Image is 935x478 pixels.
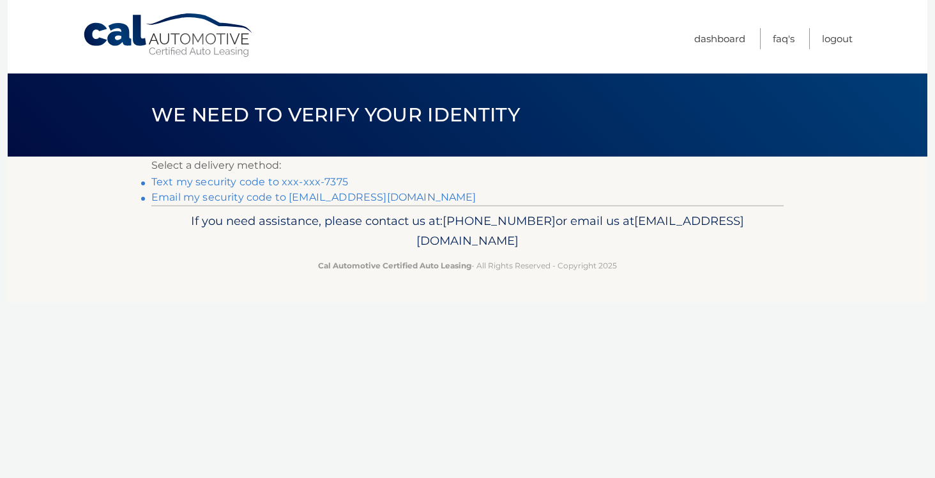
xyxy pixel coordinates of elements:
p: If you need assistance, please contact us at: or email us at [160,211,775,252]
a: Dashboard [694,28,745,49]
span: We need to verify your identity [151,103,520,127]
a: Cal Automotive [82,13,255,58]
a: FAQ's [773,28,794,49]
strong: Cal Automotive Certified Auto Leasing [318,261,471,270]
span: [PHONE_NUMBER] [443,213,556,228]
a: Logout [822,28,853,49]
p: Select a delivery method: [151,157,784,174]
p: - All Rights Reserved - Copyright 2025 [160,259,775,272]
a: Email my security code to [EMAIL_ADDRESS][DOMAIN_NAME] [151,191,476,203]
a: Text my security code to xxx-xxx-7375 [151,176,348,188]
